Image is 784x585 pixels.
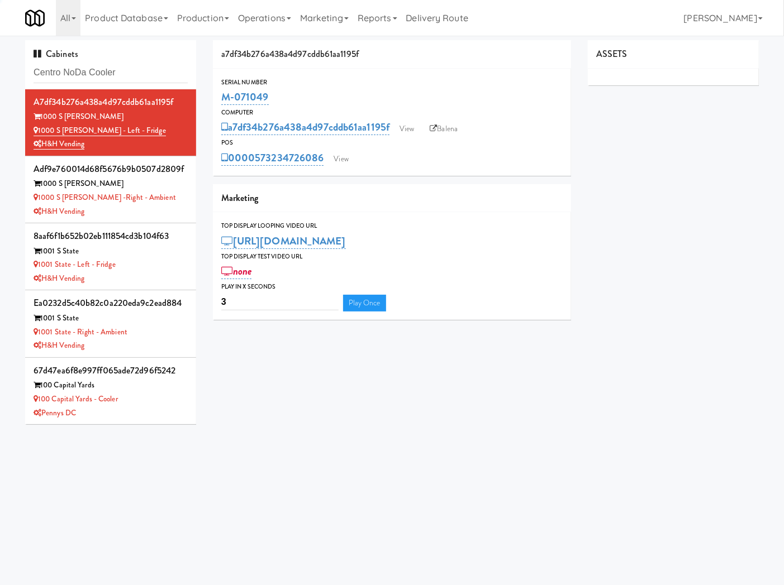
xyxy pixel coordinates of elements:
div: ea0232d5c40b82c0a220eda9c2ead884 [34,295,188,311]
a: H&H Vending [34,206,84,217]
a: M-071049 [221,89,269,105]
a: H&H Vending [34,273,84,284]
a: H&H Vending [34,340,84,351]
li: ea0232d5c40b82c0a220eda9c2ead8841001 S State 1001 State - Right - AmbientH&H Vending [25,290,196,357]
a: 1000 S [PERSON_NAME] -Right - Ambient [34,192,176,203]
div: a7df34b276a438a4d97cddb61aa1195f [34,94,188,111]
a: 100 Capital Yards - Cooler [34,394,118,404]
div: Top Display Looping Video Url [221,220,563,232]
a: H&H Vending [34,138,84,150]
a: Play Once [343,295,386,311]
a: Pennys DC [34,407,76,418]
a: none [221,263,252,279]
a: View [328,151,354,167]
li: 67d47ea6f8e997ff065ade72d96f5242100 Capital Yards 100 Capital Yards - CoolerPennys DC [25,358,196,425]
input: Search cabinets [34,63,188,83]
span: ASSETS [596,47,628,60]
div: Top Display Test Video Url [221,251,563,262]
div: Play in X seconds [221,281,563,292]
div: adf9e760014d68f5676b9b0507d2809f [34,161,188,178]
div: 1000 S [PERSON_NAME] [34,110,188,124]
div: 1000 S [PERSON_NAME] [34,177,188,191]
div: POS [221,137,563,148]
div: 8aaf6f1b652b02eb111854cd3b104f63 [34,228,188,244]
a: 0000573234726086 [221,150,324,166]
li: a7df34b276a438a4d97cddb61aa1195f1000 S [PERSON_NAME] 1000 S [PERSON_NAME] - Left - FridgeH&H Vending [25,89,196,156]
li: 8aaf6f1b652b02eb111854cd3b104f631001 S State 1001 State - Left - FridgeH&H Vending [25,223,196,290]
span: Marketing [221,191,259,204]
div: a7df34b276a438a4d97cddb61aa1195f [213,40,572,69]
div: 100 Capital Yards [34,378,188,392]
a: Balena [424,121,463,137]
div: 1001 S State [34,311,188,325]
div: Computer [221,107,563,118]
li: adf9e760014d68f5676b9b0507d2809f1000 S [PERSON_NAME] 1000 S [PERSON_NAME] -Right - AmbientH&H Ven... [25,156,196,223]
a: 1001 State - Left - Fridge [34,259,116,270]
a: 1001 State - Right - Ambient [34,327,127,337]
div: 67d47ea6f8e997ff065ade72d96f5242 [34,362,188,379]
a: [URL][DOMAIN_NAME] [221,233,346,249]
a: View [394,121,420,137]
a: 1000 S [PERSON_NAME] - Left - Fridge [34,125,166,136]
img: Micromart [25,8,45,28]
div: Serial Number [221,77,563,88]
span: Cabinets [34,47,78,60]
a: a7df34b276a438a4d97cddb61aa1195f [221,119,389,135]
div: 1001 S State [34,244,188,258]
